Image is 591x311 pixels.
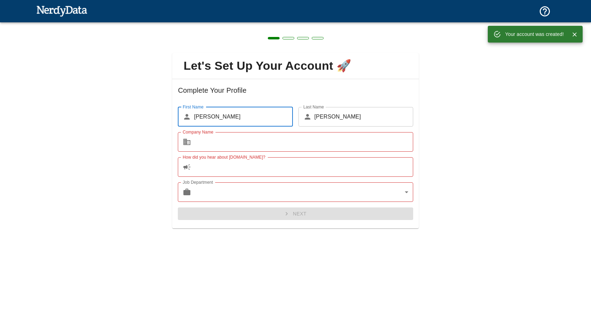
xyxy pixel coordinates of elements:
[556,261,583,288] iframe: Drift Widget Chat Controller
[183,154,265,160] label: How did you hear about [DOMAIN_NAME]?
[535,1,555,22] button: Support and Documentation
[569,29,580,40] button: Close
[183,179,213,185] label: Job Department
[303,104,324,110] label: Last Name
[36,4,88,18] img: NerdyData.com
[178,85,413,107] h6: Complete Your Profile
[183,104,204,110] label: First Name
[183,129,213,135] label: Company Name
[178,59,413,73] span: Let's Set Up Your Account 🚀
[505,28,564,40] div: Your account was created!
